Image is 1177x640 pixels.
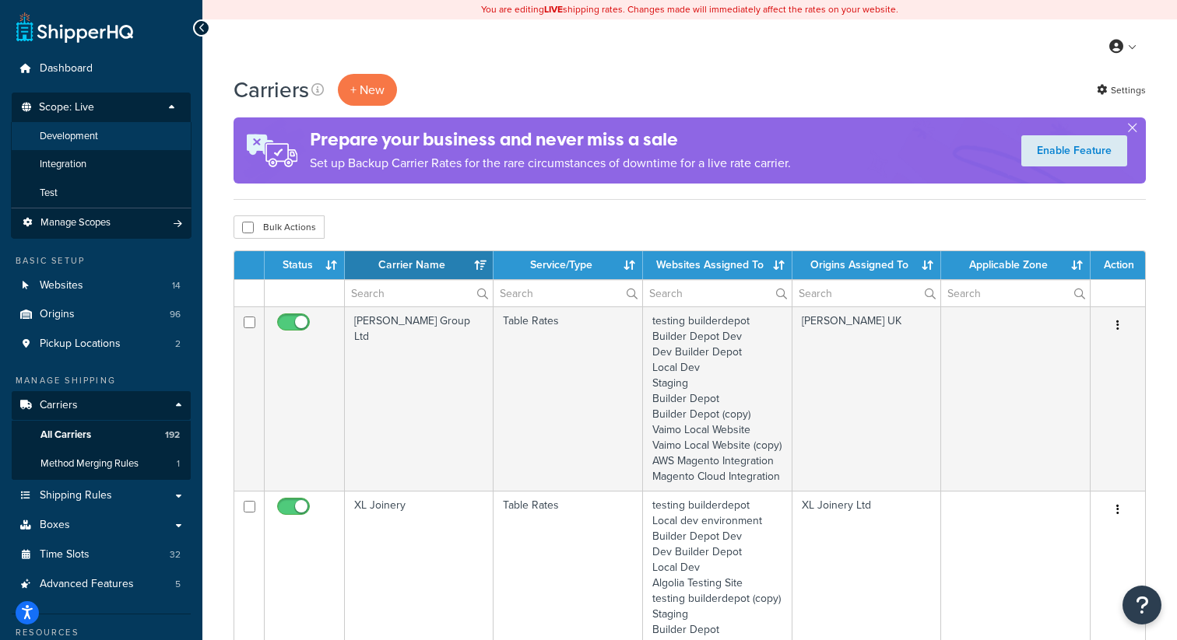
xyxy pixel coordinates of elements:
a: ShipperHQ Home [16,12,133,43]
span: 5 [175,578,181,591]
li: Test [11,179,191,208]
th: Service/Type: activate to sort column ascending [494,251,642,279]
input: Search [494,280,641,306]
span: Pickup Locations [40,337,121,351]
a: Method Merging Rules 1 [12,449,191,478]
a: Origins 96 [12,300,191,329]
input: Search [941,280,1090,306]
li: Websites [12,271,191,300]
li: Time Slots [12,540,191,569]
div: Resources [12,626,191,639]
a: Advanced Features 5 [12,570,191,599]
th: Origins Assigned To: activate to sort column ascending [792,251,942,279]
a: Boxes [12,511,191,540]
a: Websites 14 [12,271,191,300]
span: Advanced Features [40,578,134,591]
span: Development [40,130,98,143]
a: Manage Scopes [19,216,183,229]
button: Open Resource Center [1123,586,1161,624]
span: 32 [170,548,181,561]
a: Time Slots 32 [12,540,191,569]
a: All Carriers 192 [12,421,191,449]
a: Pickup Locations 2 [12,330,191,358]
li: All Carriers [12,421,191,449]
button: + New [338,74,397,106]
li: Pickup Locations [12,330,191,358]
th: Status: activate to sort column ascending [265,251,345,279]
th: Applicable Zone: activate to sort column ascending [941,251,1091,279]
span: 96 [170,308,181,321]
li: Origins [12,300,191,329]
td: Table Rates [494,306,642,491]
li: Development [11,122,191,151]
span: Origins [40,308,75,321]
span: Method Merging Rules [40,457,139,470]
input: Search [792,280,941,306]
span: Test [40,187,58,200]
span: 192 [165,428,180,442]
span: All Carriers [40,428,91,442]
h1: Carriers [234,75,309,105]
span: Time Slots [40,548,90,561]
input: Search [643,280,792,306]
li: Carriers [12,391,191,480]
p: Set up Backup Carrier Rates for the rare circumstances of downtime for a live rate carrier. [310,152,791,174]
th: Websites Assigned To: activate to sort column ascending [643,251,792,279]
span: Shipping Rules [40,489,112,502]
span: Scope: Live [39,101,94,114]
li: Integration [11,150,191,179]
img: ad-rules-rateshop-fe6ec290ccb7230408bd80ed9643f0289d75e0ffd9eb532fc0e269fcd187b520.png [234,117,310,184]
span: Boxes [40,519,70,532]
input: Search [345,280,493,306]
b: LIVE [544,2,563,16]
a: Dashboard [12,54,191,83]
span: 1 [177,457,180,470]
th: Action [1091,251,1145,279]
button: Bulk Actions [234,215,325,239]
td: testing builderdepot Builder Depot Dev Dev Builder Depot Local Dev Staging Builder Depot Builder ... [643,306,792,491]
span: 2 [175,337,181,351]
div: Basic Setup [12,254,191,268]
a: Settings [1097,79,1146,101]
span: Carriers [40,399,78,412]
span: Integration [40,158,86,171]
a: Carriers [12,391,191,420]
td: [PERSON_NAME] UK [792,306,942,491]
a: Shipping Rules [12,481,191,510]
h4: Prepare your business and never miss a sale [310,127,791,152]
span: Websites [40,279,83,292]
th: Carrier Name: activate to sort column ascending [345,251,494,279]
span: Manage Scopes [40,216,111,229]
span: 14 [172,279,181,292]
td: [PERSON_NAME] Group Ltd [345,306,494,491]
li: Method Merging Rules [12,449,191,478]
a: Enable Feature [1021,135,1127,166]
span: Dashboard [40,62,93,75]
li: Advanced Features [12,570,191,599]
div: Manage Shipping [12,374,191,387]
